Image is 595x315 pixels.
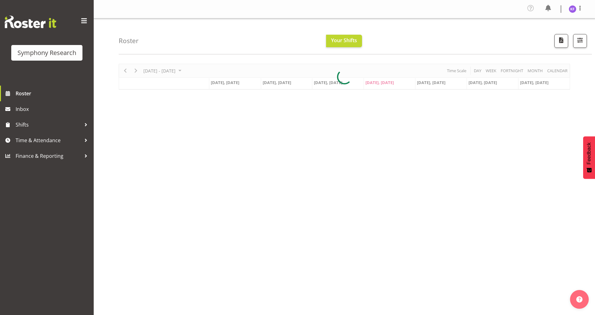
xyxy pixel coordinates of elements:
[573,34,587,48] button: Filter Shifts
[569,5,576,13] img: karrierae-frydenlund1891.jpg
[16,120,81,129] span: Shifts
[16,136,81,145] span: Time & Attendance
[586,142,592,164] span: Feedback
[16,89,91,98] span: Roster
[17,48,76,57] div: Symphony Research
[5,16,56,28] img: Rosterit website logo
[554,34,568,48] button: Download a PDF of the roster according to the set date range.
[16,104,91,114] span: Inbox
[576,296,583,302] img: help-xxl-2.png
[119,37,139,44] h4: Roster
[16,151,81,161] span: Finance & Reporting
[583,136,595,179] button: Feedback - Show survey
[326,35,362,47] button: Your Shifts
[331,37,357,44] span: Your Shifts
